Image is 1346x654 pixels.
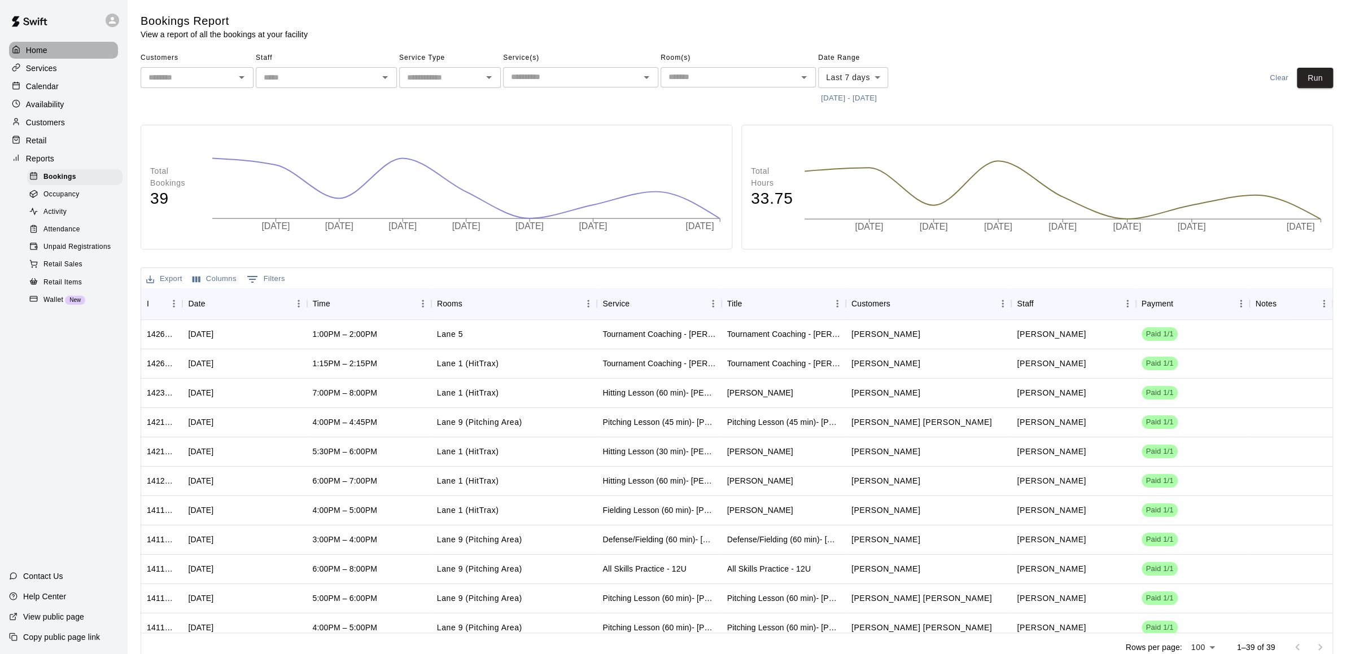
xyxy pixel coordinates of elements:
span: Retail Sales [43,259,82,270]
div: Pitching Lesson (60 min)- Kyle Bunn [727,622,840,633]
p: Lane 9 (Pitching Area) [437,534,522,546]
p: Lane 1 (HitTrax) [437,358,499,370]
div: 6:00PM – 8:00PM [313,563,377,574]
tspan: [DATE] [1113,222,1142,232]
p: View a report of all the bookings at your facility [141,29,308,40]
button: Menu [1316,295,1332,312]
div: 1412604 [147,475,177,486]
div: Payment [1142,288,1173,319]
div: Wyatt Williams [727,446,793,457]
span: Bookings [43,172,76,183]
div: Tournament Coaching - Kyle [727,328,840,340]
a: Bookings [27,168,127,186]
div: Sutton Reid [727,504,793,516]
p: Holt Hardwick [851,416,992,428]
div: Date [182,288,307,319]
span: New [65,297,85,303]
p: Lane 1 (HitTrax) [437,504,499,516]
a: Home [9,42,118,59]
a: Retail [9,132,118,149]
div: Pitching Lesson (60 min)- Kyle Bunn [602,592,715,604]
span: Paid 1/1 [1142,358,1178,369]
p: Henry Jones [851,534,920,546]
button: Sort [742,296,758,311]
tspan: [DATE] [261,221,290,231]
button: Open [377,69,393,85]
button: Sort [1173,296,1189,311]
div: Retail Items [27,275,123,291]
div: Attendance [27,222,123,238]
button: Show filters [244,270,288,288]
span: Room(s) [661,49,816,67]
tspan: [DATE] [388,221,417,231]
div: Thu, Sep 11, 2025 [188,563,213,574]
h4: 39 [150,189,200,209]
div: Rooms [437,288,462,319]
div: 7:00PM – 8:00PM [313,387,377,398]
span: Wallet [43,295,63,306]
p: Lane 9 (Pitching Area) [437,563,522,575]
p: Sutton Reid [851,504,920,516]
div: Service [597,288,721,319]
div: All Skills Practice - 12U [602,563,686,574]
p: Eric Opelski [1017,358,1086,370]
div: 4:00PM – 4:45PM [313,416,377,428]
div: Sun, Sep 14, 2025 [188,328,213,340]
span: Paid 1/1 [1142,505,1178,516]
a: Services [9,60,118,77]
button: Menu [1119,295,1136,312]
a: Activity [27,204,127,221]
span: Date Range [818,49,917,67]
div: Thu, Sep 11, 2025 [188,592,213,604]
button: Menu [994,295,1011,312]
div: Notes [1255,288,1276,319]
span: Paid 1/1 [1142,388,1178,398]
div: 1:00PM – 2:00PM [313,328,377,340]
div: Tournament Coaching - Kyle [602,328,715,340]
button: Sort [206,296,221,311]
div: Pitching Lesson (45 min)- Kyle Bunn [727,416,840,428]
div: Staff [1017,288,1033,319]
div: All Skills Practice - 12U [727,563,811,574]
div: WalletNew [27,292,123,308]
p: Lane 9 (Pitching Area) [437,416,522,428]
span: Attendance [43,224,80,235]
p: Jeremy Hardwick [851,328,920,340]
a: Calendar [9,78,118,95]
p: Kyle Bunn [1017,416,1086,428]
div: Fri, Sep 12, 2025 [188,416,213,428]
div: Customers [851,288,890,319]
span: Paid 1/1 [1142,417,1178,428]
div: Tournament Coaching - Eric [602,358,715,369]
p: Availability [26,99,64,110]
div: Pitching Lesson (60 min)- Kyle Bunn [727,592,840,604]
p: Help Center [23,591,66,602]
button: Open [234,69,250,85]
span: Paid 1/1 [1142,534,1178,545]
button: Open [796,69,812,85]
div: 1423886 [147,387,177,398]
div: Hitting Lesson (60 min)- Eric Opelski [602,387,715,398]
div: Time [313,288,330,319]
button: Sort [462,296,478,311]
div: Unpaid Registrations [27,239,123,255]
a: Availability [9,96,118,113]
p: Violet Vega [851,475,920,487]
div: 1411091 [147,534,177,545]
div: Pitching Lesson (45 min)- Kyle Bunn [602,416,715,428]
div: Reports [9,150,118,167]
a: Occupancy [27,186,127,203]
div: Date [188,288,205,319]
button: Open [639,69,654,85]
h5: Bookings Report [141,14,308,29]
p: Lane 1 (HitTrax) [437,446,499,458]
p: Kyle Bunn [1017,534,1086,546]
button: Select columns [190,270,239,288]
div: Rooms [431,288,597,319]
div: 1411876 [147,504,177,516]
p: View public page [23,611,84,622]
div: Sun, Sep 14, 2025 [188,358,213,369]
p: Services [26,63,57,74]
